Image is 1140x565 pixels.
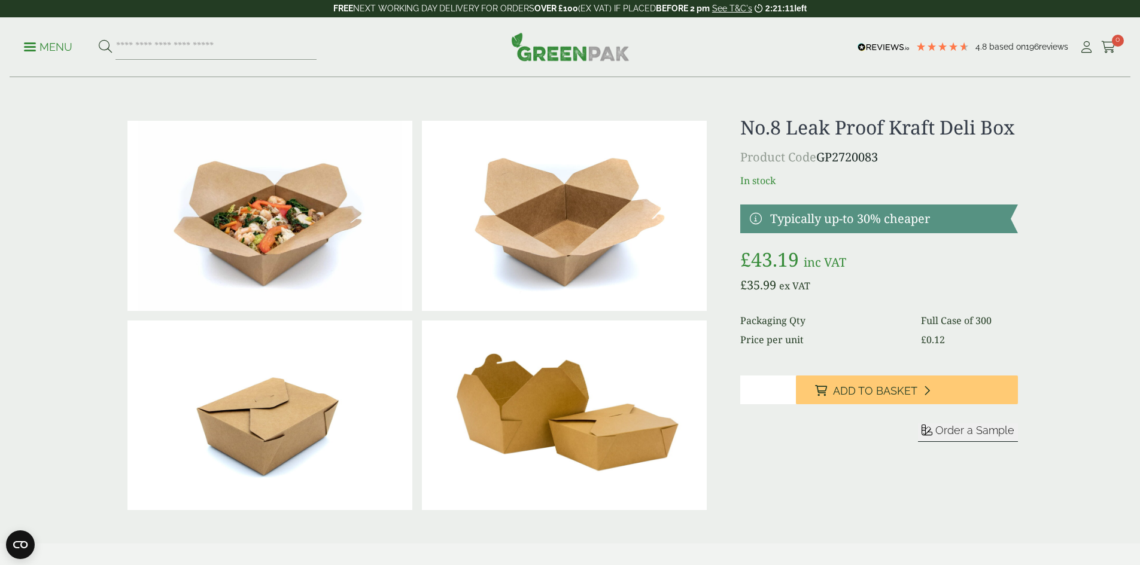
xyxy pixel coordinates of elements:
span: reviews [1039,42,1068,51]
bdi: 35.99 [740,277,776,293]
p: Menu [24,40,72,54]
span: £ [740,277,747,293]
dt: Price per unit [740,332,907,347]
span: 0 [1112,35,1124,47]
button: Order a Sample [918,423,1018,442]
img: Deli Box No8 Open [422,121,707,311]
h1: No.8 Leak Proof Kraft Deli Box [740,116,1017,139]
span: £ [921,333,926,346]
span: Order a Sample [935,424,1014,436]
a: Menu [24,40,72,52]
img: GreenPak Supplies [511,32,630,61]
img: No 8 Deli Box With Prawn Chicken Stir Fry [127,121,412,311]
span: Based on [989,42,1026,51]
p: GP2720083 [740,148,1017,166]
span: 2:21:11 [765,4,794,13]
span: £ [740,246,751,272]
span: 196 [1026,42,1039,51]
img: Deli Box No8 Closed [127,320,412,511]
div: 4.79 Stars [916,41,969,52]
strong: BEFORE 2 pm [656,4,710,13]
i: Cart [1101,41,1116,53]
span: 4.8 [975,42,989,51]
i: My Account [1079,41,1094,53]
bdi: 0.12 [921,333,945,346]
span: Add to Basket [833,384,917,398]
button: Add to Basket [796,375,1018,404]
dd: Full Case of 300 [921,313,1017,328]
span: Product Code [740,149,816,165]
img: REVIEWS.io [858,43,910,51]
a: 0 [1101,38,1116,56]
a: See T&C's [712,4,752,13]
button: Open CMP widget [6,530,35,559]
dt: Packaging Qty [740,313,907,328]
span: ex VAT [779,279,810,292]
strong: OVER £100 [534,4,578,13]
img: No.8 Leak Proof Kraft Deli Box Full Case Of 0 [422,320,707,511]
span: inc VAT [804,254,846,270]
span: left [794,4,807,13]
strong: FREE [333,4,353,13]
bdi: 43.19 [740,246,799,272]
p: In stock [740,173,1017,188]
